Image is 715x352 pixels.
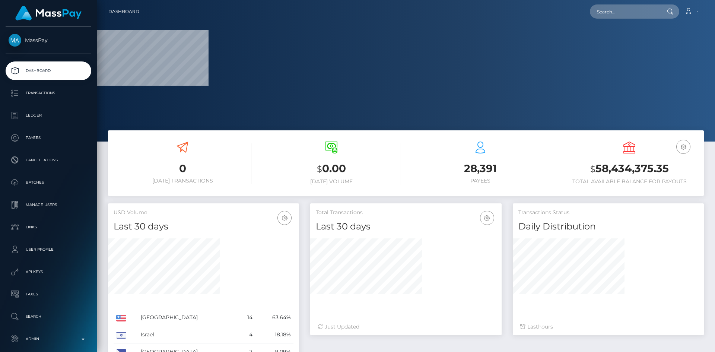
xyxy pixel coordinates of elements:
a: Manage Users [6,196,91,214]
a: API Keys [6,263,91,281]
p: Cancellations [9,155,88,166]
h3: 28,391 [411,161,549,176]
a: Links [6,218,91,237]
a: Dashboard [6,61,91,80]
p: Taxes [9,289,88,300]
h6: [DATE] Transactions [114,178,251,184]
img: MassPay [9,34,21,47]
p: Transactions [9,88,88,99]
a: Ledger [6,106,91,125]
a: Payees [6,129,91,147]
p: API Keys [9,266,88,278]
p: Ledger [9,110,88,121]
span: MassPay [6,37,91,44]
a: Admin [6,330,91,348]
td: 18.18% [255,326,293,343]
h4: Daily Distribution [518,220,698,233]
a: Transactions [6,84,91,102]
td: 63.64% [255,309,293,326]
h5: USD Volume [114,209,293,216]
td: 4 [238,326,255,343]
p: Links [9,222,88,233]
img: MassPay Logo [15,6,82,20]
p: Admin [9,333,88,345]
img: IL.png [116,332,126,339]
h5: Total Transactions [316,209,496,216]
h4: Last 30 days [114,220,293,233]
h3: 0.00 [263,161,400,177]
h4: Last 30 days [316,220,496,233]
a: Batches [6,173,91,192]
p: User Profile [9,244,88,255]
a: Taxes [6,285,91,304]
a: Cancellations [6,151,91,169]
h3: 0 [114,161,251,176]
p: Dashboard [9,65,88,76]
div: Just Updated [318,323,494,331]
img: US.png [116,315,126,321]
p: Search [9,311,88,322]
h6: Payees [411,178,549,184]
small: $ [590,164,595,174]
small: $ [317,164,322,174]
h6: [DATE] Volume [263,178,400,185]
h6: Total Available Balance for Payouts [560,178,698,185]
h3: 58,434,375.35 [560,161,698,177]
p: Payees [9,132,88,143]
td: 14 [238,309,255,326]
p: Batches [9,177,88,188]
h5: Transactions Status [518,209,698,216]
p: Manage Users [9,199,88,210]
input: Search... [590,4,660,19]
a: Search [6,307,91,326]
td: [GEOGRAPHIC_DATA] [138,309,238,326]
td: Israel [138,326,238,343]
a: Dashboard [108,4,139,19]
a: User Profile [6,240,91,259]
div: Last hours [520,323,696,331]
